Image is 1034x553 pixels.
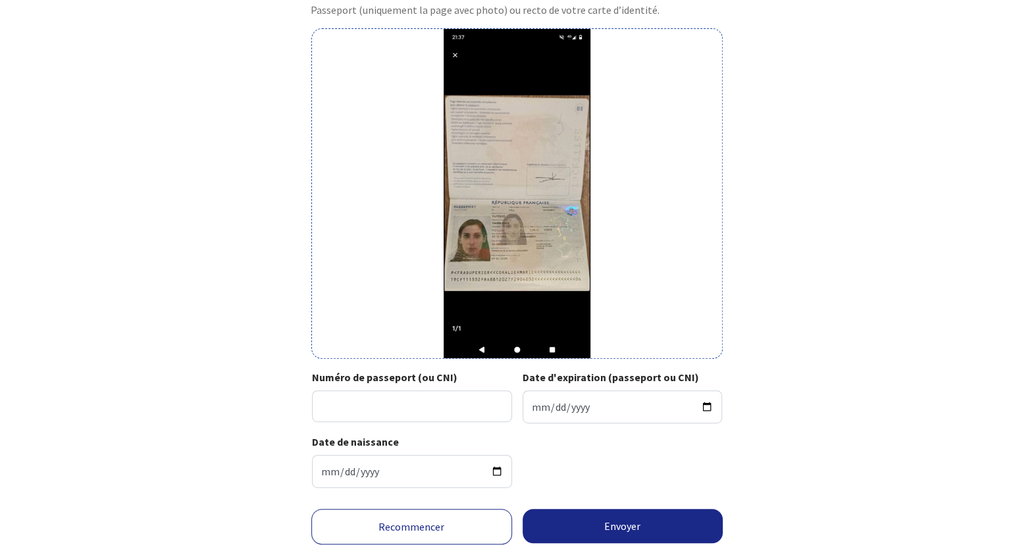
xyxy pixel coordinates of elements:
[444,29,590,358] img: duperier-coralie.jpeg
[523,509,723,543] button: Envoyer
[312,435,399,448] strong: Date de naissance
[311,2,723,18] p: Passeport (uniquement la page avec photo) ou recto de votre carte d’identité.
[312,371,457,384] strong: Numéro de passeport (ou CNI)
[311,509,512,544] a: Recommencer
[523,371,699,384] strong: Date d'expiration (passeport ou CNI)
